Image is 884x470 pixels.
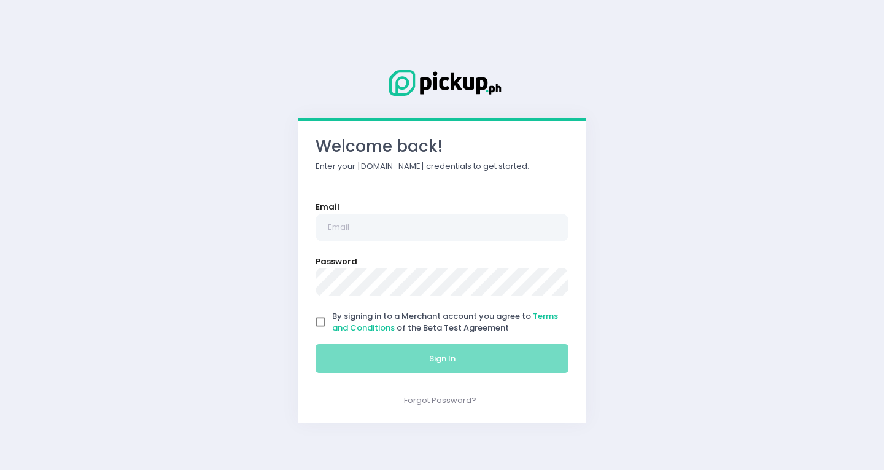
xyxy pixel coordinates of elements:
label: Email [316,201,339,213]
p: Enter your [DOMAIN_NAME] credentials to get started. [316,160,568,173]
a: Forgot Password? [404,394,476,406]
h3: Welcome back! [316,137,568,156]
button: Sign In [316,344,568,374]
input: Email [316,214,568,242]
a: Terms and Conditions [332,310,558,334]
img: Logo [381,68,503,98]
label: Password [316,256,357,268]
span: By signing in to a Merchant account you agree to of the Beta Test Agreement [332,310,558,334]
span: Sign In [429,353,456,364]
